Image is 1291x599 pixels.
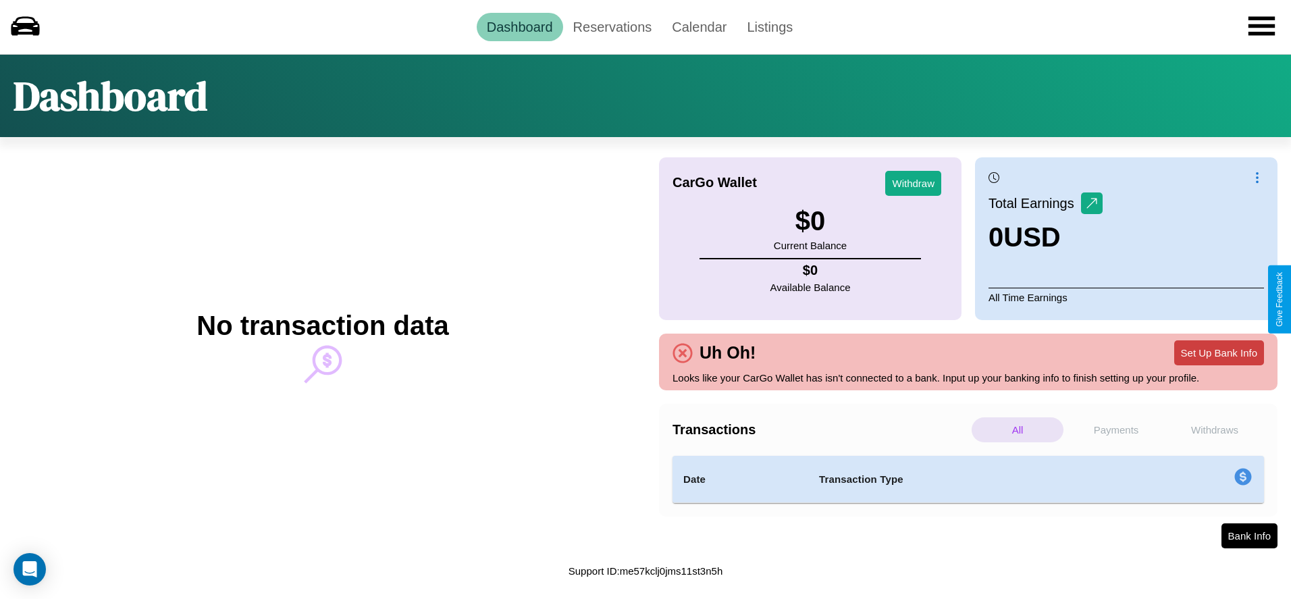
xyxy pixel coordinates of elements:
[737,13,803,41] a: Listings
[989,222,1103,253] h3: 0 USD
[1070,417,1162,442] p: Payments
[774,236,847,255] p: Current Balance
[673,175,757,190] h4: CarGo Wallet
[14,68,207,124] h1: Dashboard
[569,562,722,580] p: Support ID: me57kclj0jms11st3n5h
[770,278,851,296] p: Available Balance
[770,263,851,278] h4: $ 0
[693,343,762,363] h4: Uh Oh!
[683,471,797,488] h4: Date
[1169,417,1261,442] p: Withdraws
[477,13,563,41] a: Dashboard
[989,288,1264,307] p: All Time Earnings
[774,206,847,236] h3: $ 0
[989,191,1081,215] p: Total Earnings
[1174,340,1264,365] button: Set Up Bank Info
[673,369,1264,387] p: Looks like your CarGo Wallet has isn't connected to a bank. Input up your banking info to finish ...
[14,553,46,585] div: Open Intercom Messenger
[662,13,737,41] a: Calendar
[673,456,1264,503] table: simple table
[972,417,1063,442] p: All
[885,171,941,196] button: Withdraw
[196,311,448,341] h2: No transaction data
[819,471,1124,488] h4: Transaction Type
[1275,272,1284,327] div: Give Feedback
[673,422,968,438] h4: Transactions
[1221,523,1277,548] button: Bank Info
[563,13,662,41] a: Reservations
